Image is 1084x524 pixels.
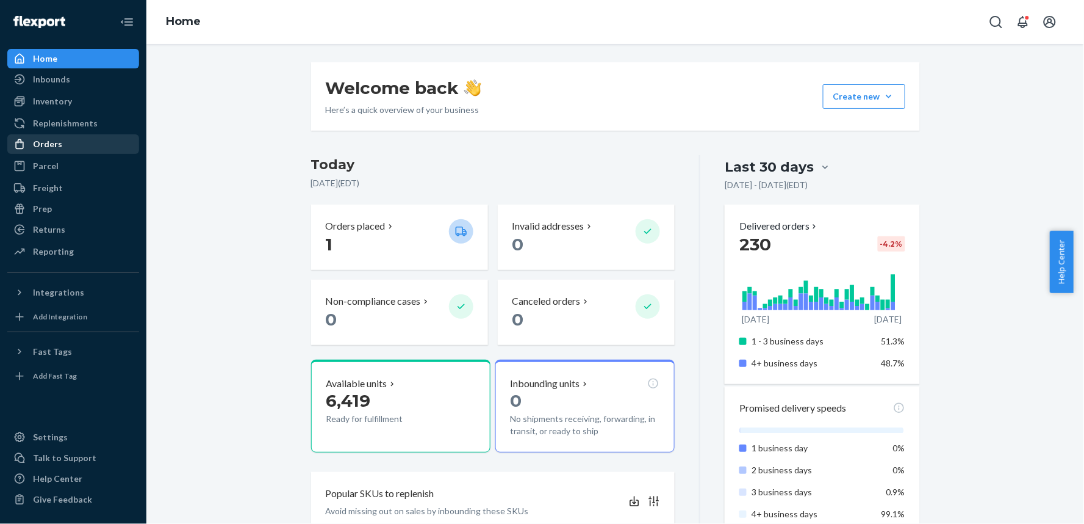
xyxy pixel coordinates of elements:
span: 0% [893,465,905,475]
a: Home [166,15,201,28]
div: Freight [33,182,63,194]
a: Orders [7,134,139,154]
span: 0 [512,234,524,255]
a: Replenishments [7,114,139,133]
a: Talk to Support [7,448,139,468]
span: 0 [512,309,524,330]
p: 4+ business days [752,357,872,369]
button: Orders placed 1 [311,205,488,270]
button: Open Search Box [984,10,1008,34]
a: Inventory [7,92,139,111]
p: [DATE] - [DATE] ( EDT ) [725,179,808,191]
p: Non-compliance cases [326,294,421,308]
p: Canceled orders [512,294,581,308]
ol: breadcrumbs [156,4,210,40]
div: Replenishments [33,117,98,129]
p: [DATE] ( EDT ) [311,177,675,189]
button: Create new [823,84,905,109]
span: 99.1% [881,509,905,519]
button: Available units6,419Ready for fulfillment [311,360,490,453]
div: Add Fast Tag [33,371,77,381]
p: 3 business days [752,486,872,498]
div: -4.2 % [878,236,905,252]
button: Help Center [1050,231,1074,293]
span: 51.3% [881,336,905,346]
a: Parcel [7,156,139,176]
p: Orders placed [326,219,386,233]
button: Integrations [7,283,139,302]
div: Add Integration [33,311,87,322]
button: Canceled orders 0 [498,280,675,345]
a: Settings [7,428,139,447]
h1: Welcome back [326,77,481,99]
span: 0.9% [886,487,905,497]
p: Avoid missing out on sales by inbounding these SKUs [326,505,529,517]
span: 6,419 [326,390,371,411]
p: [DATE] [874,313,902,326]
p: 4+ business days [752,508,872,520]
p: Promised delivery speeds [739,401,846,415]
span: 0% [893,443,905,453]
button: Invalid addresses 0 [498,205,675,270]
span: 230 [739,234,771,255]
button: Inbounding units0No shipments receiving, forwarding, in transit, or ready to ship [495,360,675,453]
div: Settings [33,431,68,443]
p: No shipments receiving, forwarding, in transit, or ready to ship [511,413,659,437]
p: 1 - 3 business days [752,335,872,348]
div: Prep [33,203,52,215]
div: Orders [33,138,62,150]
div: Inbounds [33,73,70,86]
p: 2 business days [752,464,872,476]
p: Invalid addresses [512,219,584,233]
div: Last 30 days [725,158,814,176]
img: hand-wave emoji [464,79,481,96]
a: Freight [7,178,139,198]
p: Available units [326,377,387,391]
button: Fast Tags [7,342,139,362]
span: 48.7% [881,358,905,368]
div: Give Feedback [33,493,92,506]
button: Delivered orders [739,219,819,233]
p: Ready for fulfillment [326,413,439,425]
p: Inbounding units [511,377,580,391]
p: Here’s a quick overview of your business [326,104,481,116]
button: Give Feedback [7,490,139,509]
div: Fast Tags [33,346,72,358]
span: 0 [511,390,522,411]
div: Returns [33,224,65,236]
div: Integrations [33,286,84,299]
div: Parcel [33,160,59,172]
h3: Today [311,155,675,175]
a: Prep [7,199,139,219]
a: Returns [7,220,139,239]
img: Flexport logo [13,16,65,28]
a: Add Integration [7,307,139,327]
button: Open notifications [1011,10,1035,34]
button: Close Navigation [115,10,139,34]
button: Open account menu [1038,10,1062,34]
p: 1 business day [752,442,872,454]
button: Non-compliance cases 0 [311,280,488,345]
a: Inbounds [7,70,139,89]
a: Home [7,49,139,68]
span: 0 [326,309,337,330]
span: 1 [326,234,333,255]
a: Reporting [7,242,139,261]
div: Inventory [33,95,72,107]
div: Reporting [33,246,74,258]
div: Home [33,53,57,65]
div: Help Center [33,473,82,485]
a: Help Center [7,469,139,489]
p: [DATE] [742,313,769,326]
div: Talk to Support [33,452,96,464]
a: Add Fast Tag [7,366,139,386]
p: Popular SKUs to replenish [326,487,434,501]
